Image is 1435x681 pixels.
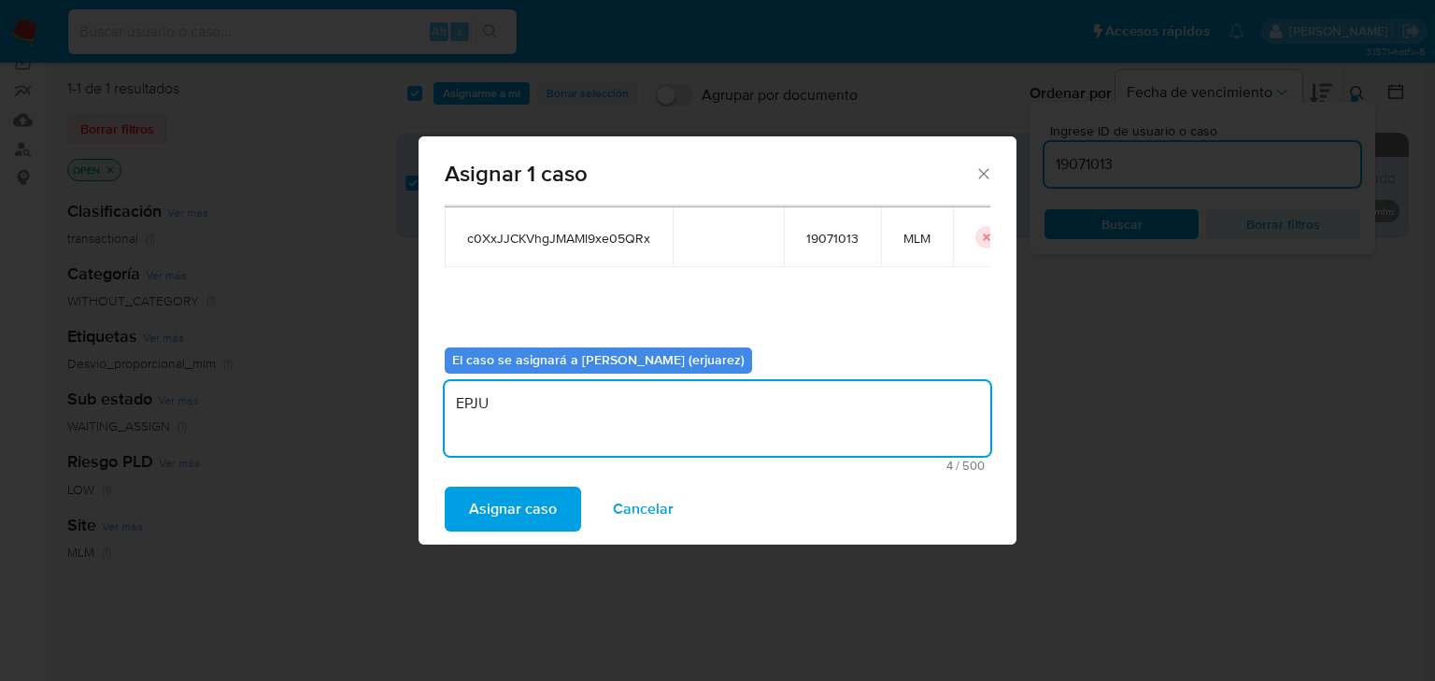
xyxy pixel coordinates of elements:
[903,230,931,247] span: MLM
[445,487,581,532] button: Asignar caso
[450,460,985,472] span: Máximo 500 caracteres
[467,230,650,247] span: c0XxJJCKVhgJMAMl9xe05QRx
[445,163,974,185] span: Asignar 1 caso
[589,487,698,532] button: Cancelar
[975,226,998,248] button: icon-button
[419,136,1016,545] div: assign-modal
[974,164,991,181] button: Cerrar ventana
[806,230,859,247] span: 19071013
[452,350,745,369] b: El caso se asignará a [PERSON_NAME] (erjuarez)
[613,489,674,530] span: Cancelar
[469,489,557,530] span: Asignar caso
[445,381,990,456] textarea: EPJU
